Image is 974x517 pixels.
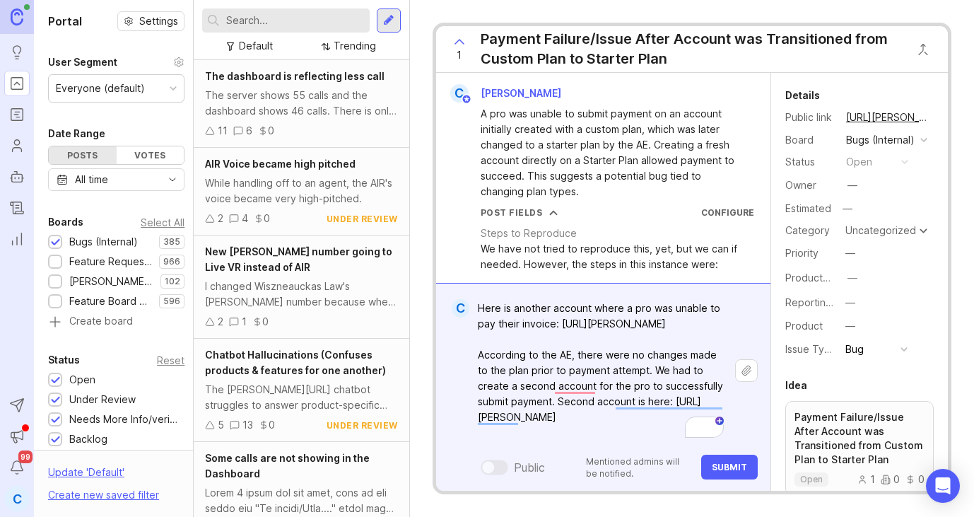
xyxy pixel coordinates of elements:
a: Ideas [4,40,30,65]
div: — [838,199,857,218]
div: Details [785,87,820,104]
div: Public [514,459,545,476]
a: Roadmaps [4,102,30,127]
div: C [450,84,469,103]
a: Autopilot [4,164,30,190]
div: 4 [242,211,248,226]
button: Submit [701,455,758,480]
div: 1 [242,314,247,330]
div: Boards [48,214,83,231]
a: Users [4,133,30,158]
span: Settings [139,14,178,28]
a: New [PERSON_NAME] number going to Live VR instead of AIRI changed Wiszneauckas Law's [PERSON_NAME... [194,236,409,339]
p: 385 [163,236,180,248]
button: Post Fields [481,207,558,219]
span: The dashboard is reflecting less call [205,70,385,82]
div: Select All [141,219,184,226]
div: Bugs (Internal) [846,132,915,148]
button: Announcements [4,424,30,449]
div: Default [239,38,273,54]
svg: toggle icon [161,174,184,185]
div: — [845,318,855,334]
label: Issue Type [785,343,837,355]
div: 5 [218,417,224,433]
div: 0 [905,475,925,484]
div: 0 [269,417,275,433]
a: C[PERSON_NAME] [442,84,573,103]
div: Steps to Reproduce [481,226,577,241]
div: Backlog [69,431,107,447]
img: Canny Home [11,8,23,25]
div: Bug [845,342,864,357]
a: The dashboard is reflecting less callThe server shows 55 calls and the dashboard shows 46 calls. ... [194,60,409,148]
div: 0 [264,211,270,226]
div: Post Fields [481,207,543,219]
span: [PERSON_NAME] [481,87,561,99]
div: 1 [857,475,875,484]
div: All time [75,172,108,187]
img: member badge [461,94,471,105]
div: Feature Requests (Internal) [69,254,152,269]
div: Open [69,372,95,388]
input: Search... [226,13,364,28]
div: Public link [785,110,835,125]
a: Payment Failure/Issue After Account was Transitioned from Custom Plan to Starter Planopen100 [785,401,934,496]
h1: Portal [48,13,82,30]
label: Product [785,320,823,332]
div: Owner [785,178,835,193]
div: Uncategorized [845,226,916,236]
span: 1 [457,47,462,63]
span: 99 [18,451,33,463]
button: ProductboardID [843,269,862,287]
span: New [PERSON_NAME] number going to Live VR instead of AIR [205,245,392,273]
div: C [452,299,469,318]
div: 13 [242,417,253,433]
div: — [847,270,857,286]
div: Payment Failure/Issue After Account was Transitioned from Custom Plan to Starter Plan [481,29,902,69]
div: Category [785,223,835,238]
div: The server shows 55 calls and the dashboard shows 46 calls. There is only one call [DATE] and the... [205,88,398,119]
p: Payment Failure/Issue After Account was Transitioned from Custom Plan to Starter Plan [794,410,925,467]
div: Status [48,352,80,368]
div: Bugs (Internal) [69,234,138,250]
p: 102 [165,276,180,287]
a: Portal [4,71,30,96]
span: Submit [712,462,747,472]
a: Changelog [4,195,30,221]
button: C [4,486,30,511]
label: Reporting Team [785,296,861,308]
div: [PERSON_NAME] (Public) [69,274,153,289]
div: I changed Wiszneauckas Law's [PERSON_NAME] number because when I did a test call on the initial n... [205,279,398,310]
a: Configure [701,207,754,218]
div: — [847,178,857,193]
div: We have not tried to reproduce this, yet, but we can if needed. However, the steps in this instan... [481,241,754,272]
span: Chatbot Hallucinations (Confuses products & features for one another) [205,349,386,376]
div: User Segment [48,54,117,71]
div: under review [327,213,398,225]
p: open [800,474,823,485]
p: 596 [163,296,180,307]
div: Under Review [69,392,136,407]
div: Needs More Info/verif/repro [69,412,177,427]
div: Create new saved filter [48,487,159,503]
div: Date Range [48,125,105,142]
div: 0 [268,123,274,139]
span: Some calls are not showing in the Dashboard [205,452,370,480]
div: Lorem 4 ipsum dol sit amet, cons ad eli seddo eiu "Te incidi/Utla...." etdol mag Aliq enim adm Ve... [205,485,398,516]
div: Idea [785,377,807,394]
button: Upload file [735,359,758,382]
button: Settings [117,11,184,31]
div: Board [785,132,835,148]
a: [URL][PERSON_NAME] [842,108,934,127]
p: 966 [163,256,180,267]
div: Estimated [785,204,831,214]
div: 2 [218,211,223,226]
a: AIR Voice became high pitchedWhile handling off to an agent, the AIR's voice became very high-pit... [194,148,409,236]
div: Feature Board Sandbox [DATE] [69,294,152,309]
button: Close button [909,35,937,64]
div: 11 [218,123,228,139]
div: 0 [262,314,269,330]
a: Chatbot Hallucinations (Confuses products & features for one another)The [PERSON_NAME][URL] chatb... [194,339,409,442]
